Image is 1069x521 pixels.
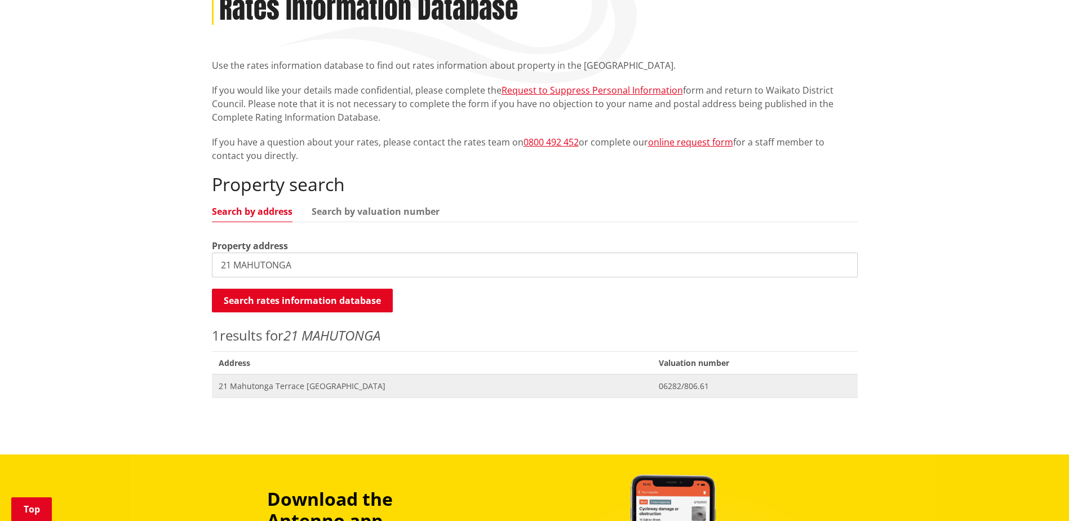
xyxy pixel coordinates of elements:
[212,135,858,162] p: If you have a question about your rates, please contact the rates team on or complete our for a s...
[652,351,857,374] span: Valuation number
[212,326,220,345] span: 1
[1017,474,1058,514] iframe: Messenger Launcher
[212,351,653,374] span: Address
[11,497,52,521] a: Top
[524,136,579,148] a: 0800 492 452
[212,207,292,216] a: Search by address
[219,381,646,392] span: 21 Mahutonga Terrace [GEOGRAPHIC_DATA]
[212,59,858,72] p: Use the rates information database to find out rates information about property in the [GEOGRAPHI...
[212,253,858,277] input: e.g. Duke Street NGARUAWAHIA
[502,84,683,96] a: Request to Suppress Personal Information
[212,174,858,195] h2: Property search
[212,325,858,346] p: results for
[659,381,850,392] span: 06282/806.61
[212,289,393,312] button: Search rates information database
[312,207,440,216] a: Search by valuation number
[212,374,858,398] a: 21 Mahutonga Terrace [GEOGRAPHIC_DATA] 06282/806.61
[212,239,288,253] label: Property address
[212,83,858,124] p: If you would like your details made confidential, please complete the form and return to Waikato ...
[648,136,733,148] a: online request form
[283,326,380,345] em: 21 MAHUTONGA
